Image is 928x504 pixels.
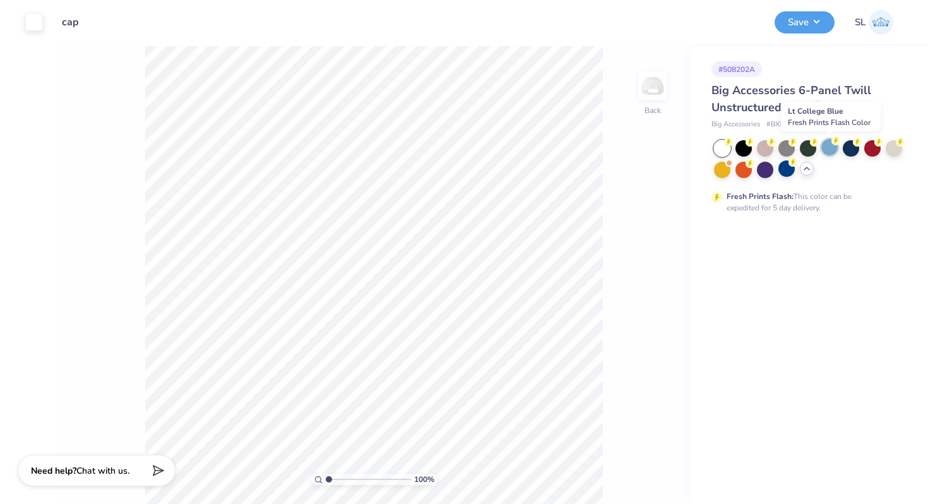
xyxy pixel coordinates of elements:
[76,465,129,477] span: Chat with us.
[855,10,893,35] a: SL
[727,191,882,213] div: This color can be expedited for 5 day delivery.
[775,11,835,33] button: Save
[711,61,762,77] div: # 508202A
[711,83,871,115] span: Big Accessories 6-Panel Twill Unstructured Cap
[766,119,793,130] span: # BX880
[414,474,434,485] span: 100 %
[788,117,871,128] span: Fresh Prints Flash Color
[640,73,665,99] img: Back
[711,119,760,130] span: Big Accessories
[855,15,866,30] span: SL
[31,465,76,477] strong: Need help?
[727,191,794,201] strong: Fresh Prints Flash:
[645,105,661,116] div: Back
[52,9,114,35] input: Untitled Design
[781,102,881,131] div: Lt College Blue
[869,10,893,35] img: Sonia Lerner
